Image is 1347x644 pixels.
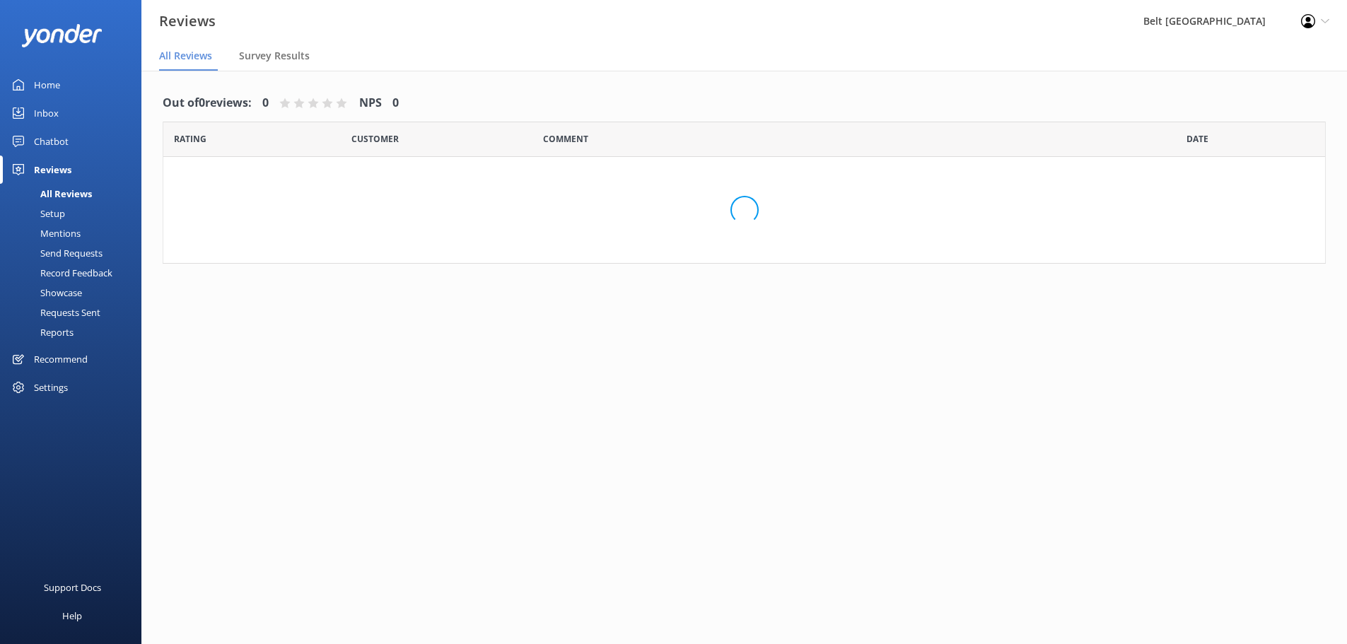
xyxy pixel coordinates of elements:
span: All Reviews [159,49,212,63]
h4: NPS [359,94,382,112]
span: Date [174,132,206,146]
div: Record Feedback [8,263,112,283]
div: Help [62,602,82,630]
h4: 0 [392,94,399,112]
div: Settings [34,373,68,402]
a: Send Requests [8,243,141,263]
div: Home [34,71,60,99]
div: Showcase [8,283,82,303]
a: Showcase [8,283,141,303]
div: Reports [8,322,74,342]
a: Setup [8,204,141,223]
a: Mentions [8,223,141,243]
div: Recommend [34,345,88,373]
span: Date [351,132,399,146]
span: Question [543,132,588,146]
a: All Reviews [8,184,141,204]
div: Requests Sent [8,303,100,322]
div: Reviews [34,156,71,184]
a: Requests Sent [8,303,141,322]
h3: Reviews [159,10,216,33]
div: All Reviews [8,184,92,204]
div: Setup [8,204,65,223]
a: Reports [8,322,141,342]
div: Send Requests [8,243,103,263]
span: Date [1186,132,1208,146]
a: Record Feedback [8,263,141,283]
img: yonder-white-logo.png [21,24,103,47]
div: Support Docs [44,573,101,602]
div: Mentions [8,223,81,243]
h4: 0 [262,94,269,112]
div: Chatbot [34,127,69,156]
h4: Out of 0 reviews: [163,94,252,112]
div: Inbox [34,99,59,127]
span: Survey Results [239,49,310,63]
